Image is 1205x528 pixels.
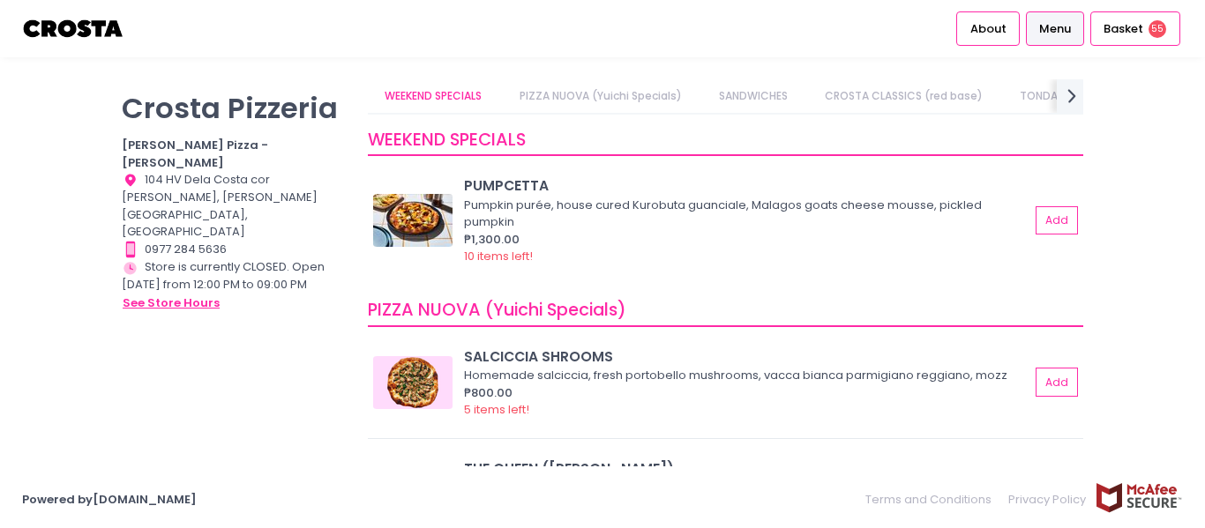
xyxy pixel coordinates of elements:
[464,367,1024,384] div: Homemade salciccia, fresh portobello mushrooms, vacca bianca parmigiano reggiano, mozz
[373,194,453,247] img: PUMPCETTA
[464,346,1029,367] div: SALCICCIA SHROOMS
[1095,482,1183,513] img: mcafee-secure
[808,79,1000,113] a: CROSTA CLASSICS (red base)
[464,231,1029,249] div: ₱1,300.00
[22,491,197,508] a: Powered by[DOMAIN_NAME]
[122,258,346,312] div: Store is currently CLOSED. Open [DATE] from 12:00 PM to 09:00 PM
[22,13,125,44] img: logo
[373,356,453,409] img: SALCICCIA SHROOMS
[1149,20,1166,38] span: 55
[464,175,1029,196] div: PUMPCETTA
[1039,20,1071,38] span: Menu
[464,401,529,418] span: 5 items left!
[122,241,346,258] div: 0977 284 5636
[122,294,221,313] button: see store hours
[970,20,1007,38] span: About
[1104,20,1143,38] span: Basket
[464,248,533,264] span: 10 items left!
[464,458,1029,479] div: THE QUEEN ([PERSON_NAME])
[464,384,1029,402] div: ₱800.00
[502,79,699,113] a: PIZZA NUOVA (Yuichi Specials)
[368,298,626,322] span: PIZZA NUOVA (Yuichi Specials)
[368,79,499,113] a: WEEKEND SPECIALS
[1036,368,1078,397] button: Add
[464,197,1024,231] div: Pumpkin purée, house cured Kurobuta guanciale, Malagos goats cheese mousse, pickled pumpkin
[1026,11,1085,45] a: Menu
[122,91,346,125] p: Crosta Pizzeria
[865,482,1000,517] a: Terms and Conditions
[122,137,268,171] b: [PERSON_NAME] Pizza - [PERSON_NAME]
[956,11,1020,45] a: About
[122,171,346,241] div: 104 HV Dela Costa cor [PERSON_NAME], [PERSON_NAME][GEOGRAPHIC_DATA], [GEOGRAPHIC_DATA]
[701,79,805,113] a: SANDWICHES
[368,128,526,152] span: WEEKEND SPECIALS
[1000,482,1096,517] a: Privacy Policy
[1036,206,1078,235] button: Add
